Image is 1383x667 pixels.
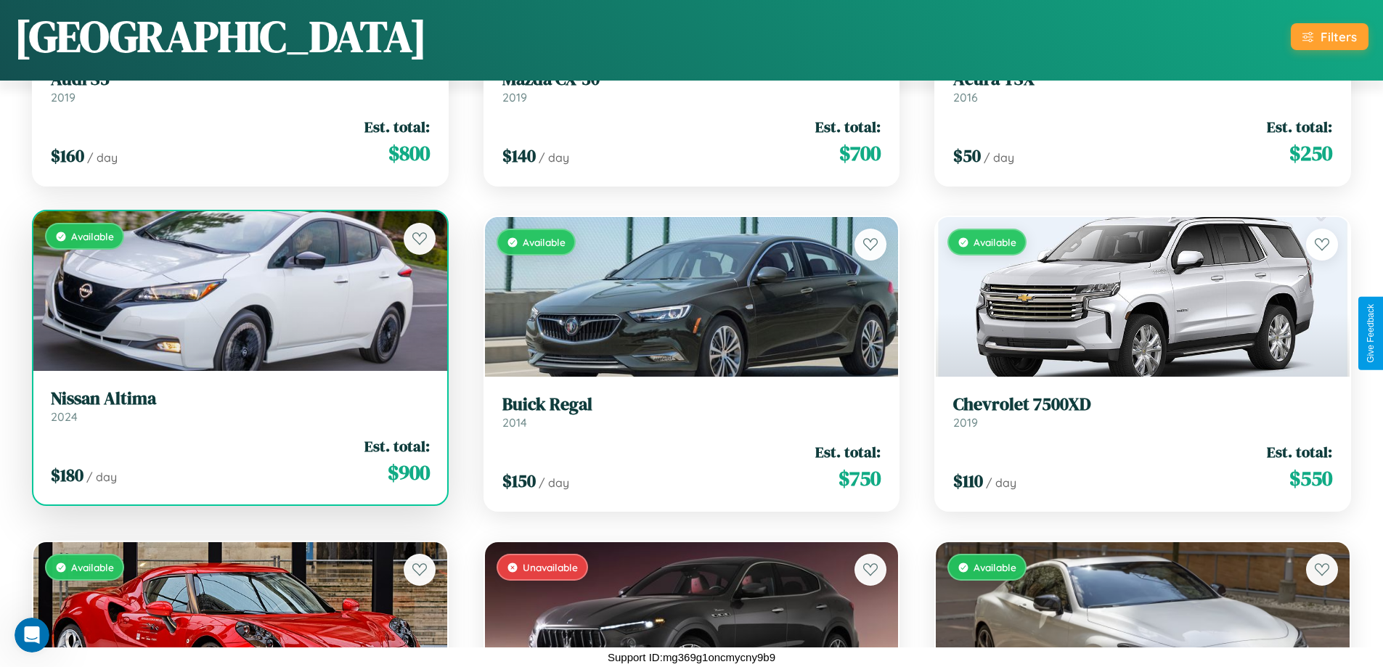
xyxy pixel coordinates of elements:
[1267,116,1332,137] span: Est. total:
[51,69,430,105] a: Audi S52019
[839,464,881,493] span: $ 750
[1366,304,1376,363] div: Give Feedback
[502,69,881,105] a: Mazda CX-302019
[51,388,430,424] a: Nissan Altima2024
[986,475,1016,490] span: / day
[15,7,427,66] h1: [GEOGRAPHIC_DATA]
[523,561,578,573] span: Unavailable
[1321,29,1357,44] div: Filters
[51,463,83,487] span: $ 180
[608,647,775,667] p: Support ID: mg369g1oncmycny9b9
[388,139,430,168] span: $ 800
[523,236,566,248] span: Available
[974,236,1016,248] span: Available
[502,394,881,430] a: Buick Regal2014
[984,150,1014,165] span: / day
[71,230,114,242] span: Available
[364,116,430,137] span: Est. total:
[953,90,978,105] span: 2016
[839,139,881,168] span: $ 700
[1289,139,1332,168] span: $ 250
[1291,23,1368,50] button: Filters
[388,458,430,487] span: $ 900
[953,415,978,430] span: 2019
[51,409,78,424] span: 2024
[539,150,569,165] span: / day
[953,394,1332,415] h3: Chevrolet 7500XD
[953,394,1332,430] a: Chevrolet 7500XD2019
[86,470,117,484] span: / day
[815,116,881,137] span: Est. total:
[502,415,527,430] span: 2014
[815,441,881,462] span: Est. total:
[953,469,983,493] span: $ 110
[502,90,527,105] span: 2019
[364,435,430,457] span: Est. total:
[953,69,1332,105] a: Acura TSX2016
[51,90,76,105] span: 2019
[1289,464,1332,493] span: $ 550
[502,394,881,415] h3: Buick Regal
[87,150,118,165] span: / day
[1267,441,1332,462] span: Est. total:
[539,475,569,490] span: / day
[51,388,430,409] h3: Nissan Altima
[71,561,114,573] span: Available
[502,144,536,168] span: $ 140
[51,144,84,168] span: $ 160
[502,469,536,493] span: $ 150
[953,144,981,168] span: $ 50
[974,561,1016,573] span: Available
[15,618,49,652] iframe: Intercom live chat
